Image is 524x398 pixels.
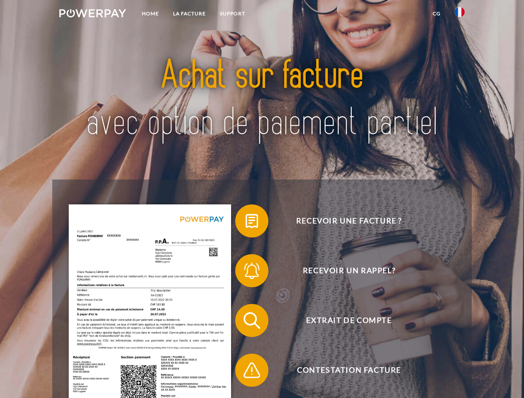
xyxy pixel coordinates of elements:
[247,204,451,238] span: Recevoir une facture ?
[455,7,465,17] img: fr
[241,211,262,231] img: qb_bill.svg
[235,354,451,387] button: Contestation Facture
[241,360,262,381] img: qb_warning.svg
[135,6,166,21] a: Home
[247,304,451,337] span: Extrait de compte
[247,354,451,387] span: Contestation Facture
[235,304,451,337] button: Extrait de compte
[235,254,451,287] button: Recevoir un rappel?
[241,310,262,331] img: qb_search.svg
[213,6,252,21] a: Support
[426,6,448,21] a: CG
[247,254,451,287] span: Recevoir un rappel?
[166,6,213,21] a: LA FACTURE
[241,260,262,281] img: qb_bell.svg
[235,204,451,238] button: Recevoir une facture ?
[79,40,445,159] img: title-powerpay_fr.svg
[59,9,126,17] img: logo-powerpay-white.svg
